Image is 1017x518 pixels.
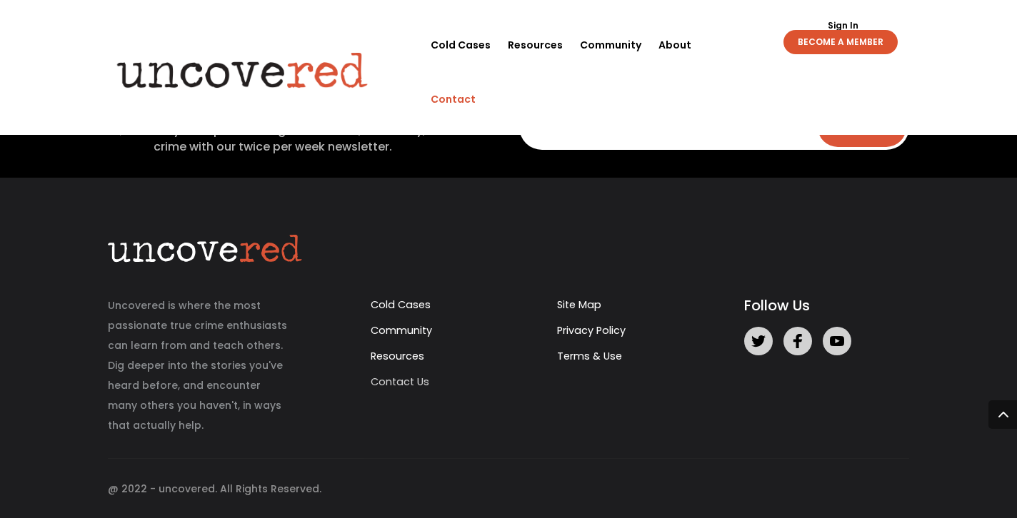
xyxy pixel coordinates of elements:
div: @ 2022 - uncovered. All Rights Reserved. [108,458,909,496]
a: Cold Cases [371,298,431,312]
a: Contact Us [371,375,429,389]
a: Sign In [820,21,866,30]
img: Uncovered logo [105,42,380,98]
a: Contact [431,72,476,126]
a: Site Map [557,298,601,312]
a: Community [580,18,641,72]
a: About [658,18,691,72]
a: Community [371,323,432,337]
p: Uncovered is where the most passionate true crime enthusiasts can learn from and teach others. Di... [108,295,292,435]
a: Terms & Use [557,349,622,363]
a: Resources [508,18,563,72]
h5: Follow Us [744,295,909,315]
a: Resources [371,349,424,363]
a: Privacy Policy [557,323,626,337]
a: BECOME A MEMBER [783,30,898,54]
h5: Stay on top of all things cold cases, advocacy, and true crime with our twice per week newsletter. [154,123,498,155]
a: Cold Cases [431,18,491,72]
